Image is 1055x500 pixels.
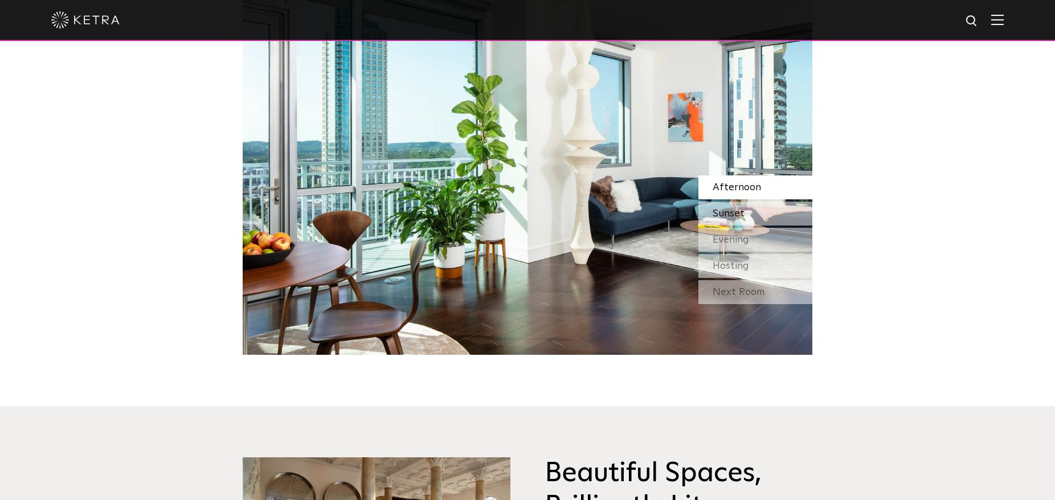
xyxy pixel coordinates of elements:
[713,261,749,271] span: Hosting
[965,14,979,28] img: search icon
[713,208,745,219] span: Sunset
[713,235,749,245] span: Evening
[51,11,120,28] img: ketra-logo-2019-white
[713,182,761,192] span: Afternoon
[698,280,812,304] div: Next Room
[991,14,1004,25] img: Hamburger%20Nav.svg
